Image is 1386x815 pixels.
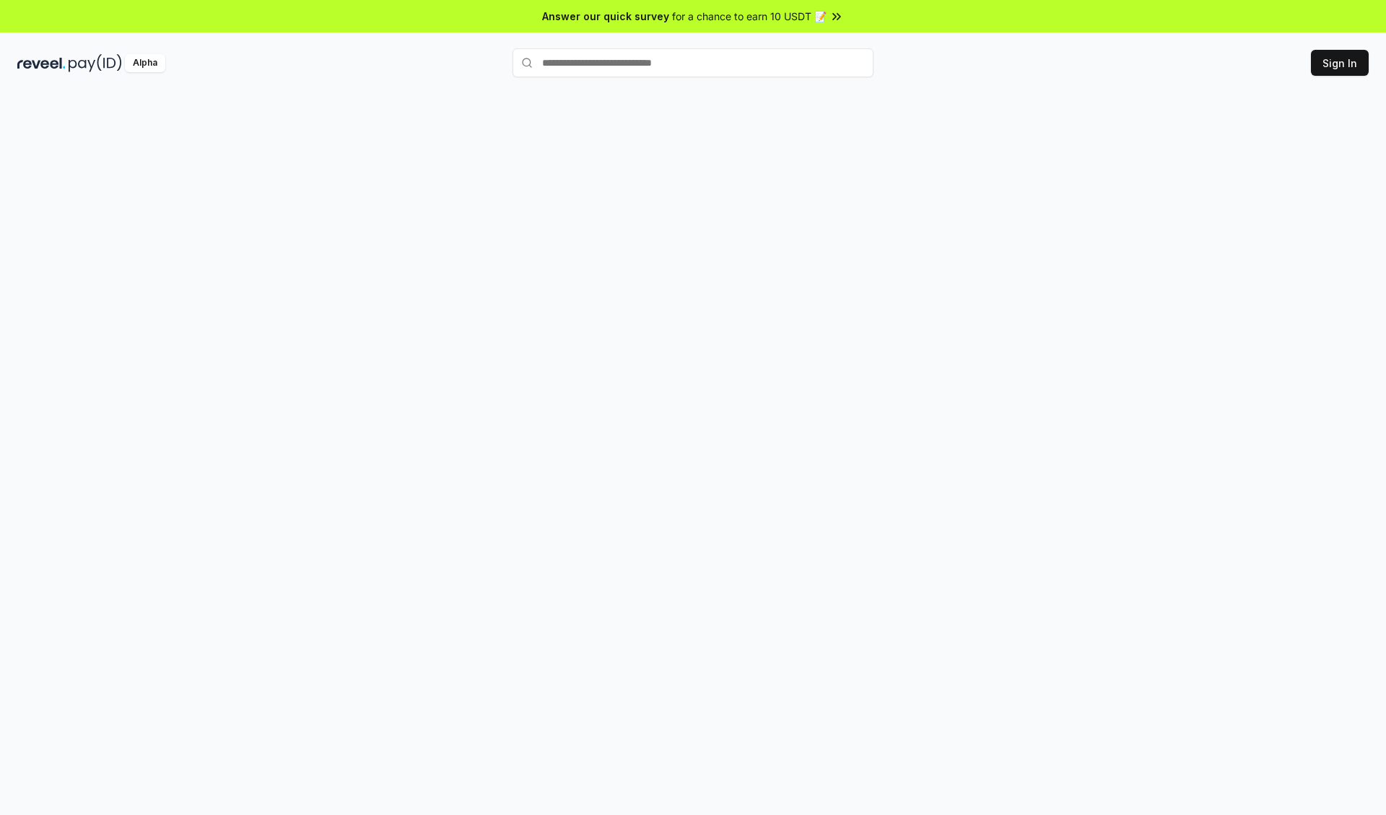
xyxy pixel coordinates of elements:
span: Answer our quick survey [542,9,669,24]
img: reveel_dark [17,54,66,72]
img: pay_id [69,54,122,72]
span: for a chance to earn 10 USDT 📝 [672,9,827,24]
div: Alpha [125,54,165,72]
button: Sign In [1311,50,1369,76]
